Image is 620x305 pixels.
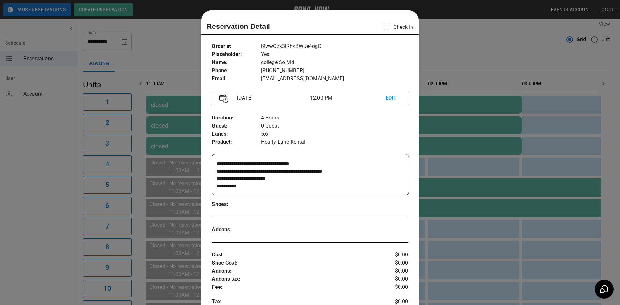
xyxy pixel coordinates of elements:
p: $0.00 [376,267,408,275]
p: Addons : [212,226,261,234]
p: college So Md [261,59,408,67]
p: Cost : [212,251,375,259]
p: 5,6 [261,130,408,138]
p: [PHONE_NUMBER] [261,67,408,75]
p: Check In [380,21,413,34]
p: [DATE] [234,94,310,102]
p: 4 Hours [261,114,408,122]
p: Addons tax : [212,275,375,283]
p: 12:00 PM [310,94,386,102]
p: Reservation Detail [207,21,270,32]
p: Yes [261,51,408,59]
p: l9wwOzk3lRhzBWUe4ogD [261,42,408,51]
p: 0 Guest [261,122,408,130]
p: $0.00 [376,251,408,259]
p: $0.00 [376,259,408,267]
p: $0.00 [376,283,408,291]
p: Duration : [212,114,261,122]
p: Order # : [212,42,261,51]
img: Vector [219,94,228,103]
p: Email : [212,75,261,83]
p: Phone : [212,67,261,75]
p: $0.00 [376,275,408,283]
p: Fee : [212,283,375,291]
p: Shoe Cost : [212,259,375,267]
p: Product : [212,138,261,146]
p: [EMAIL_ADDRESS][DOMAIN_NAME] [261,75,408,83]
p: Lanes : [212,130,261,138]
p: Guest : [212,122,261,130]
p: Hourly Lane Rental [261,138,408,146]
p: EDIT [386,94,401,102]
p: Shoes : [212,200,261,209]
p: Placeholder : [212,51,261,59]
p: Addons : [212,267,375,275]
p: Name : [212,59,261,67]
